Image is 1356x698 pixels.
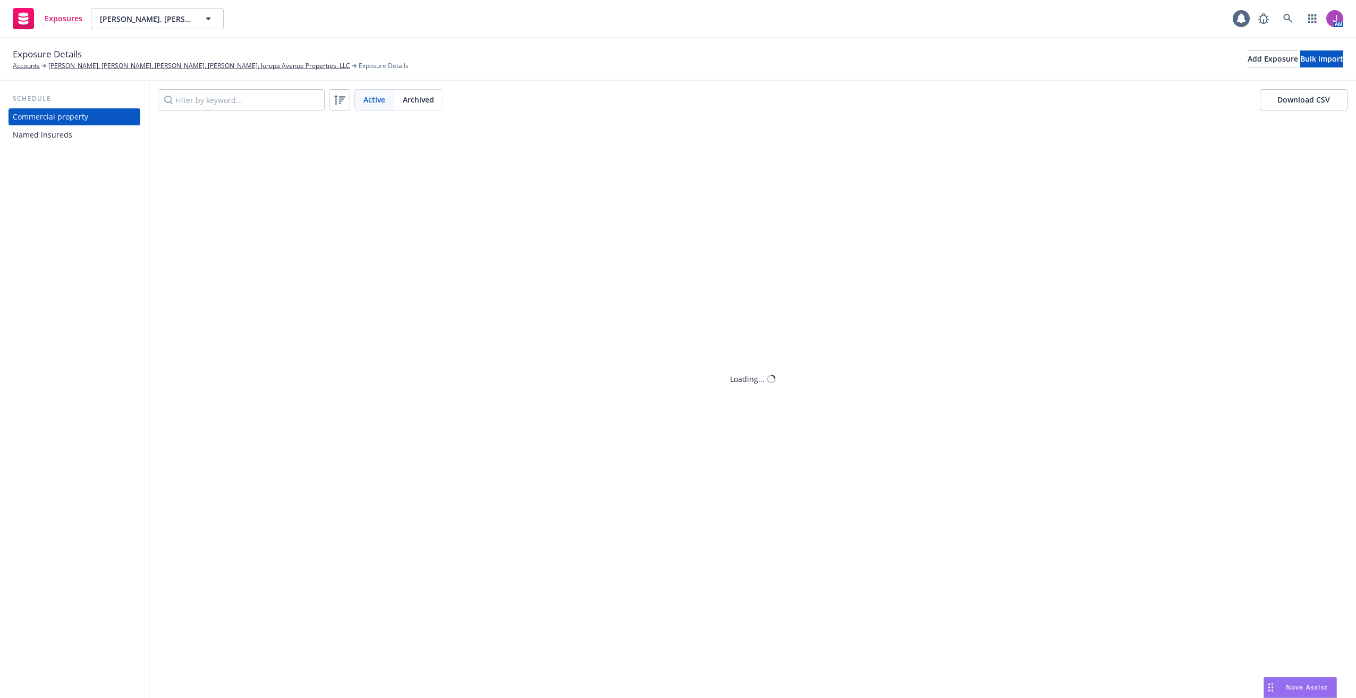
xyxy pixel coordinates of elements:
a: Accounts [13,61,40,71]
a: Named insureds [9,126,140,143]
a: [PERSON_NAME], [PERSON_NAME], [PERSON_NAME], [PERSON_NAME]; Jurupa Avenue Properties, LLC [48,61,350,71]
div: Schedule [9,93,140,104]
span: Nova Assist [1286,683,1328,692]
button: Nova Assist [1264,677,1337,698]
input: Filter by keyword... [158,89,325,110]
a: Exposures [9,4,87,33]
div: Loading... [730,373,765,385]
span: [PERSON_NAME], [PERSON_NAME], [PERSON_NAME], [PERSON_NAME]; Jurupa Avenue Properties, LLC [100,13,192,24]
span: Archived [403,94,434,105]
button: Download CSV [1260,89,1347,110]
img: photo [1326,10,1343,27]
div: Named insureds [13,126,72,143]
span: Active [363,94,385,105]
button: [PERSON_NAME], [PERSON_NAME], [PERSON_NAME], [PERSON_NAME]; Jurupa Avenue Properties, LLC [91,8,224,29]
a: Switch app [1302,8,1323,29]
div: Bulk import [1300,51,1343,67]
button: Bulk import [1300,50,1343,67]
span: Exposure Details [359,61,409,71]
a: Search [1277,8,1299,29]
button: Add Exposure [1248,50,1298,67]
span: Exposure Details [13,47,82,61]
a: Report a Bug [1253,8,1274,29]
span: Exposures [45,14,82,23]
div: Drag to move [1264,677,1277,697]
div: Add Exposure [1248,51,1298,67]
a: Commercial property [9,108,140,125]
div: Commercial property [13,108,88,125]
